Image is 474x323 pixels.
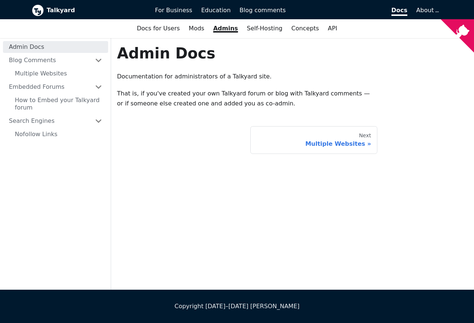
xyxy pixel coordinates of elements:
span: Docs [391,7,407,16]
a: For Business [151,4,197,17]
div: Next [257,132,371,139]
a: Education [197,4,235,17]
a: Nofollow Links [9,128,108,140]
a: API [323,22,341,35]
span: Blog comments [240,7,286,14]
a: Talkyard logoTalkyard [32,4,145,16]
nav: Docs pages navigation [117,126,377,154]
span: For Business [155,7,193,14]
p: That is, if you've created your own Talkyard forum or blog with Talkyard comments — or if someone... [117,89,377,108]
a: Mods [184,22,209,35]
a: About [416,7,438,14]
a: Blog Comments [3,54,108,66]
img: Talkyard logo [32,4,44,16]
p: Documentation for administrators of a Talkyard site. [117,72,377,81]
a: Docs for Users [132,22,184,35]
b: Talkyard [47,6,145,15]
h1: Admin Docs [117,44,377,63]
a: NextMultiple Websites [250,126,378,154]
a: Multiple Websites [9,68,108,80]
a: Embedded Forums [3,81,108,93]
div: Multiple Websites [257,140,371,148]
a: Docs [290,4,412,17]
a: Self-Hosting [243,22,287,35]
a: Search Engines [3,115,108,127]
a: Concepts [287,22,324,35]
a: How to Embed your Talkyard forum [9,94,108,114]
a: Admin Docs [3,41,108,53]
a: Admins [209,22,243,35]
div: Copyright [DATE]–[DATE] [PERSON_NAME] [32,302,442,311]
span: Education [201,7,231,14]
a: Blog comments [235,4,290,17]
